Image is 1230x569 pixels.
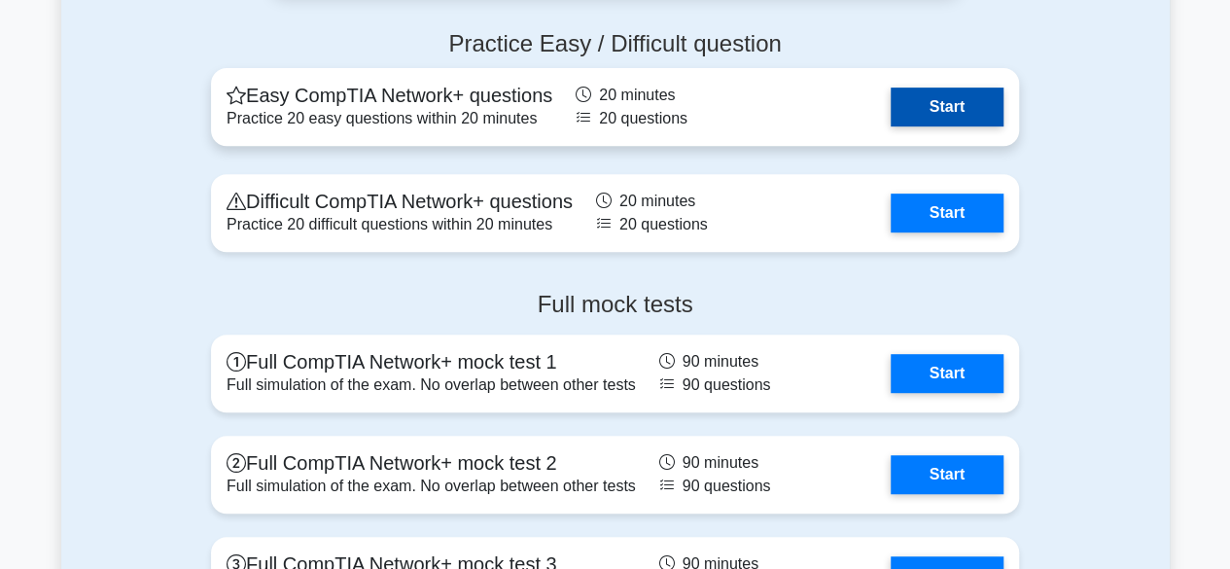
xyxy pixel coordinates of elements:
a: Start [891,194,1003,232]
a: Start [891,88,1003,126]
h4: Practice Easy / Difficult question [211,30,1019,58]
h4: Full mock tests [211,291,1019,319]
a: Start [891,455,1003,494]
a: Start [891,354,1003,393]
